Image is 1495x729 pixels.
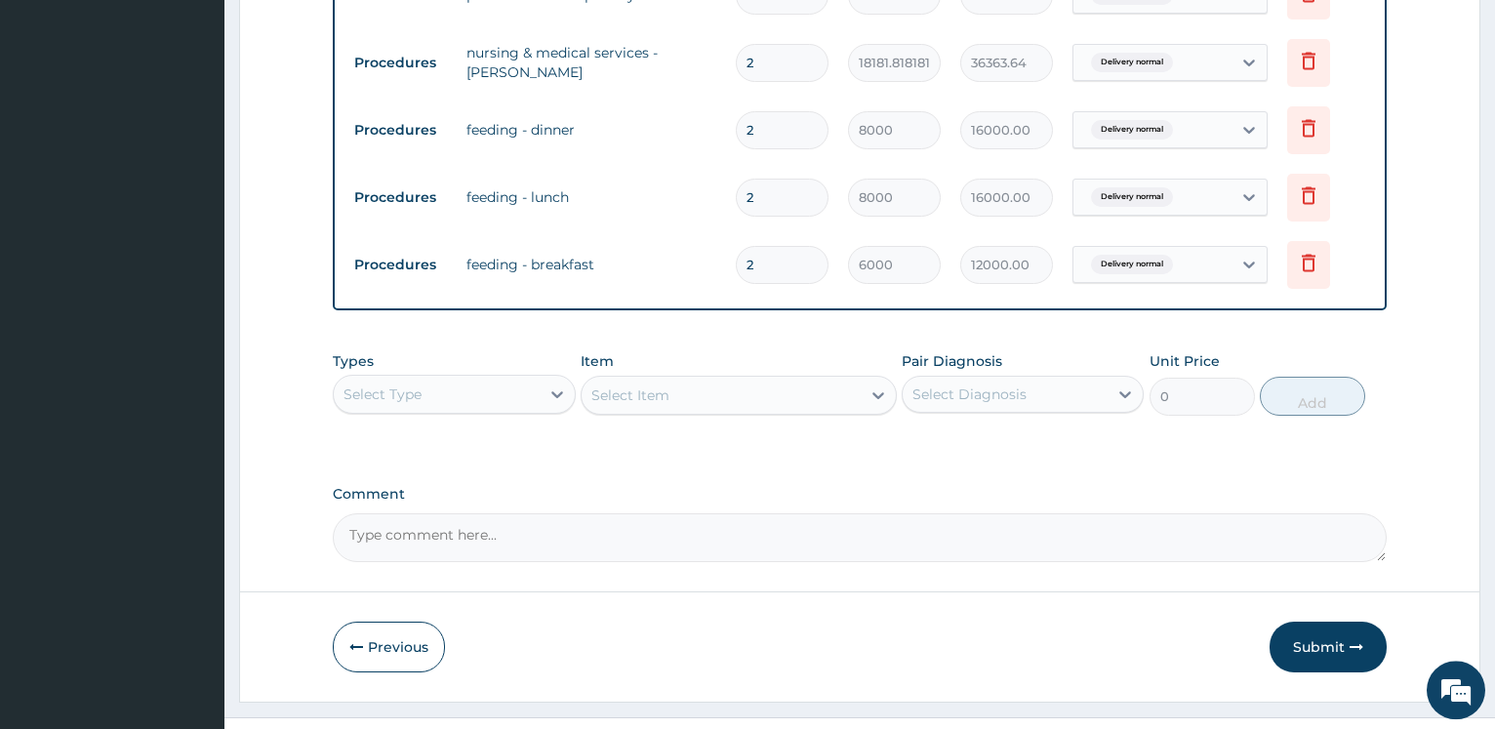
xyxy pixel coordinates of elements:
span: Delivery normal [1091,255,1173,274]
td: Procedures [344,247,457,283]
img: d_794563401_company_1708531726252_794563401 [36,98,79,146]
span: Delivery normal [1091,187,1173,207]
label: Pair Diagnosis [902,351,1002,371]
label: Comment [333,486,1387,503]
td: feeding - lunch [457,178,726,217]
label: Unit Price [1150,351,1220,371]
td: Procedures [344,180,457,216]
span: Delivery normal [1091,53,1173,72]
div: Select Type [343,385,422,404]
button: Add [1260,377,1365,416]
label: Types [333,353,374,370]
span: We're online! [113,232,269,429]
td: nursing & medical services -[PERSON_NAME] [457,33,726,92]
td: Procedures [344,112,457,148]
div: Minimize live chat window [320,10,367,57]
span: Delivery normal [1091,120,1173,140]
label: Item [581,351,614,371]
textarea: Type your message and hit 'Enter' [10,506,372,574]
td: feeding - breakfast [457,245,726,284]
div: Chat with us now [101,109,328,135]
button: Submit [1270,622,1387,672]
button: Previous [333,622,445,672]
td: feeding - dinner [457,110,726,149]
td: Procedures [344,45,457,81]
div: Select Diagnosis [912,385,1027,404]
